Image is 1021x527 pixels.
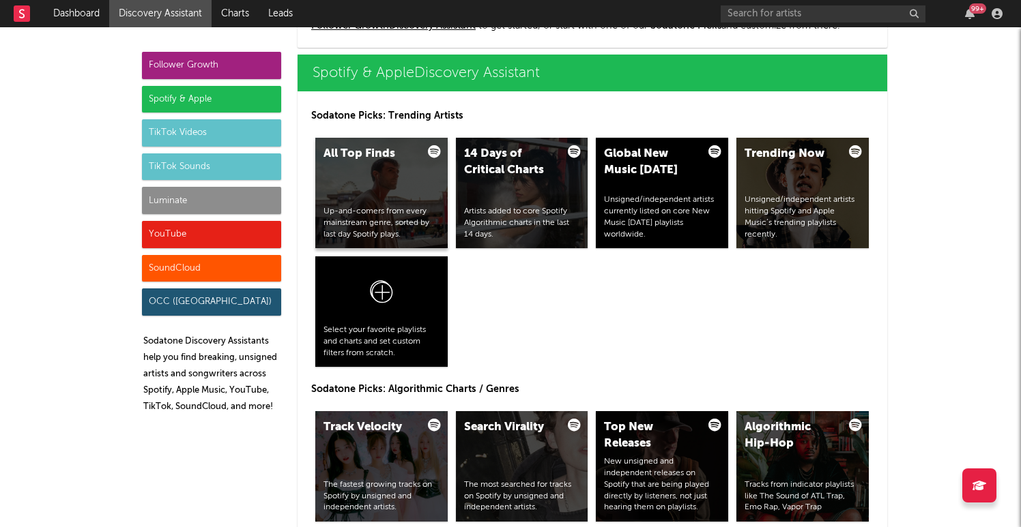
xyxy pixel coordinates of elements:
div: Algorithmic Hip-Hop [745,419,837,452]
button: 99+ [965,8,975,19]
div: TikTok Videos [142,119,281,147]
a: Search ViralityThe most searched for tracks on Spotify by unsigned and independent artists. [456,411,588,522]
div: Top New Releases [604,419,697,452]
input: Search for artists [721,5,925,22]
a: Global New Music [DATE]Unsigned/independent artists currently listed on core New Music [DATE] pla... [596,138,728,248]
div: OCC ([GEOGRAPHIC_DATA]) [142,288,281,316]
div: Tracks from indicator playlists like The Sound of ATL Trap, Emo Rap, Vapor Trap [745,479,861,513]
div: Global New Music [DATE] [604,146,697,179]
a: Algorithmic Hip-HopTracks from indicator playlists like The Sound of ATL Trap, Emo Rap, Vapor Trap [736,411,869,522]
p: Sodatone Picks: Trending Artists [311,108,874,124]
div: Track Velocity [323,419,416,436]
div: Luminate [142,187,281,214]
div: Trending Now [745,146,837,162]
div: Artists added to core Spotify Algorithmic charts in the last 14 days. [464,206,580,240]
div: Select your favorite playlists and charts and set custom filters from scratch. [323,325,440,359]
p: Sodatone Picks: Algorithmic Charts / Genres [311,381,874,397]
div: SoundCloud [142,255,281,282]
p: Sodatone Discovery Assistants help you find breaking, unsigned artists and songwriters across Spo... [143,333,281,415]
a: 14 Days of Critical ChartsArtists added to core Spotify Algorithmic charts in the last 14 days. [456,138,588,248]
div: Search Virality [464,419,557,436]
div: Follower Growth [142,52,281,79]
div: Unsigned/independent artists currently listed on core New Music [DATE] playlists worldwide. [604,194,720,240]
div: The fastest growing tracks on Spotify by unsigned and independent artists. [323,479,440,513]
a: Top New ReleasesNew unsigned and independent releases on Spotify that are being played directly b... [596,411,728,522]
div: 14 Days of Critical Charts [464,146,557,179]
div: YouTube [142,221,281,248]
div: Spotify & Apple [142,86,281,113]
div: 99 + [969,3,986,14]
div: Unsigned/independent artists hitting Spotify and Apple Music’s trending playlists recently. [745,194,861,240]
div: TikTok Sounds [142,153,281,181]
div: New unsigned and independent releases on Spotify that are being played directly by listeners, not... [604,456,720,513]
a: Track VelocityThe fastest growing tracks on Spotify by unsigned and independent artists. [315,411,448,522]
span: Sodatone Picks [650,21,721,31]
a: All Top FindsUp-and-comers from every mainstream genre, sorted by last day Spotify plays. [315,138,448,248]
div: Up-and-comers from every mainstream genre, sorted by last day Spotify plays. [323,206,440,240]
div: The most searched for tracks on Spotify by unsigned and independent artists. [464,479,580,513]
div: All Top Finds [323,146,416,162]
a: Trending NowUnsigned/independent artists hitting Spotify and Apple Music’s trending playlists rec... [736,138,869,248]
a: Spotify & AppleDiscovery Assistant [298,55,887,91]
a: Select your favorite playlists and charts and set custom filters from scratch. [315,256,448,367]
a: Follower GrowthDiscovery Assistant [311,21,476,31]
